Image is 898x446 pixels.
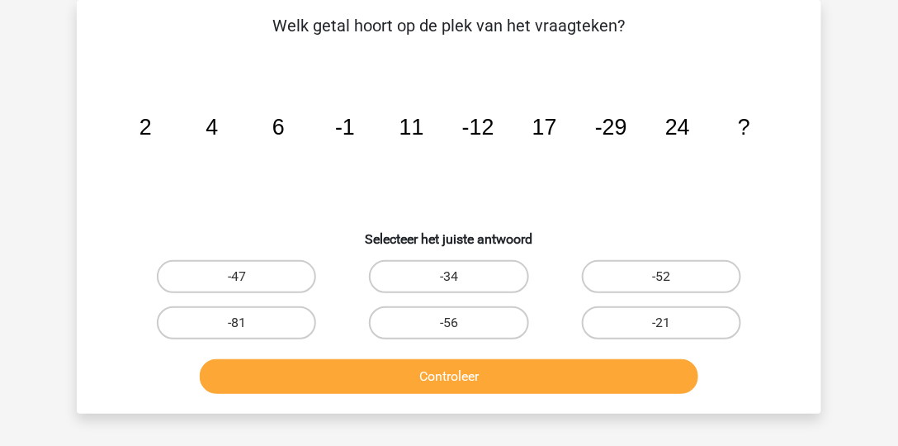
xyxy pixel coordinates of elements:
label: -34 [369,260,528,293]
tspan: -12 [462,115,494,140]
tspan: 24 [665,115,690,140]
tspan: 4 [206,115,218,140]
label: -56 [369,306,528,339]
p: Welk getal hoort op de plek van het vraagteken? [103,13,795,38]
tspan: -1 [335,115,355,140]
tspan: 17 [532,115,557,140]
label: -47 [157,260,316,293]
label: -81 [157,306,316,339]
label: -21 [582,306,741,339]
h6: Selecteer het juiste antwoord [103,218,795,247]
tspan: 2 [139,115,152,140]
tspan: -29 [595,115,627,140]
tspan: ? [738,115,750,140]
label: -52 [582,260,741,293]
tspan: 11 [399,115,424,140]
button: Controleer [200,359,699,394]
tspan: 6 [272,115,285,140]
